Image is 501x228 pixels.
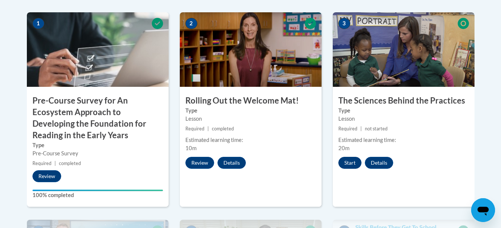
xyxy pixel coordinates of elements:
[54,161,56,166] span: |
[32,18,44,29] span: 1
[185,107,316,115] label: Type
[333,12,475,87] img: Course Image
[338,145,350,151] span: 20m
[338,136,469,144] div: Estimated learning time:
[360,126,362,132] span: |
[32,190,163,191] div: Your progress
[338,115,469,123] div: Lesson
[338,18,350,29] span: 3
[365,157,393,169] button: Details
[185,18,197,29] span: 2
[207,126,209,132] span: |
[333,95,475,107] h3: The Sciences Behind the Practices
[185,145,197,151] span: 10m
[185,157,214,169] button: Review
[180,12,322,87] img: Course Image
[185,115,316,123] div: Lesson
[32,191,163,199] label: 100% completed
[365,126,388,132] span: not started
[338,126,357,132] span: Required
[212,126,234,132] span: completed
[27,95,169,141] h3: Pre-Course Survey for An Ecosystem Approach to Developing the Foundation for Reading in the Early...
[27,12,169,87] img: Course Image
[338,157,361,169] button: Start
[185,136,316,144] div: Estimated learning time:
[471,198,495,222] iframe: Button to launch messaging window
[32,141,163,149] label: Type
[32,170,61,182] button: Review
[185,126,204,132] span: Required
[180,95,322,107] h3: Rolling Out the Welcome Mat!
[59,161,81,166] span: completed
[338,107,469,115] label: Type
[32,161,51,166] span: Required
[32,149,163,158] div: Pre-Course Survey
[217,157,246,169] button: Details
